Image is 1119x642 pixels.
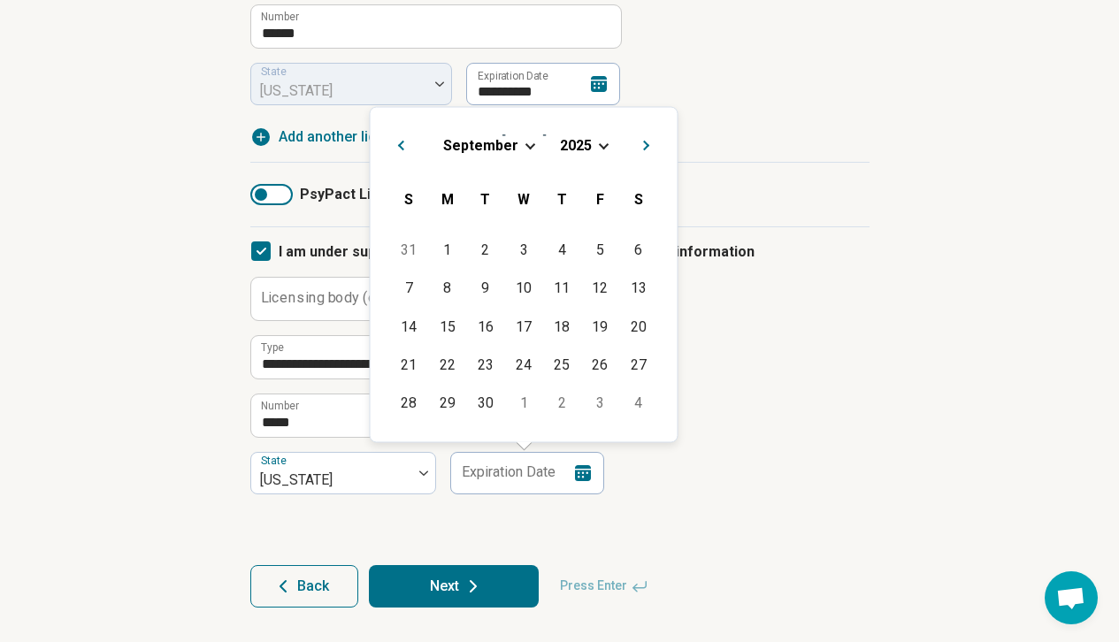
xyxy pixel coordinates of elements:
[504,269,542,307] div: Choose Wednesday, September 10th, 2025
[543,307,581,345] div: Choose Thursday, September 18th, 2025
[504,345,542,383] div: Choose Wednesday, September 24th, 2025
[390,384,428,422] div: Choose Sunday, September 28th, 2025
[390,269,428,307] div: Choose Sunday, September 7th, 2025
[581,345,619,383] div: Choose Friday, September 26th, 2025
[443,136,518,153] span: September
[543,269,581,307] div: Choose Thursday, September 11th, 2025
[390,180,428,218] div: Sunday
[504,307,542,345] div: Choose Wednesday, September 17th, 2025
[466,269,504,307] div: Choose Tuesday, September 9th, 2025
[466,231,504,269] div: Choose Tuesday, September 2nd, 2025
[581,180,619,218] div: Friday
[466,384,504,422] div: Choose Tuesday, September 30th, 2025
[619,345,657,383] div: Choose Saturday, September 27th, 2025
[279,126,408,148] span: Add another license
[619,269,657,307] div: Choose Saturday, September 13th, 2025
[390,231,657,422] div: Month September, 2025
[428,345,466,383] div: Choose Monday, September 22nd, 2025
[370,107,678,443] div: Choose Date
[250,565,358,608] button: Back
[504,384,542,422] div: Choose Wednesday, October 1st, 2025
[385,129,663,155] h2: [DATE]
[261,342,284,353] label: Type
[619,231,657,269] div: Choose Saturday, September 6th, 2025
[250,126,408,148] button: Add another license
[385,129,413,157] button: Previous Month
[390,307,428,345] div: Choose Sunday, September 14th, 2025
[543,231,581,269] div: Choose Thursday, September 4th, 2025
[466,345,504,383] div: Choose Tuesday, September 23rd, 2025
[390,231,428,269] div: Choose Sunday, August 31st, 2025
[428,307,466,345] div: Choose Monday, September 15th, 2025
[390,345,428,383] div: Choose Sunday, September 21st, 2025
[581,269,619,307] div: Choose Friday, September 12th, 2025
[428,269,466,307] div: Choose Monday, September 8th, 2025
[581,231,619,269] div: Choose Friday, September 5th, 2025
[261,455,290,467] label: State
[261,291,425,305] label: Licensing body (optional)
[619,384,657,422] div: Choose Saturday, October 4th, 2025
[619,180,657,218] div: Saturday
[300,184,412,205] span: PsyPact License
[428,180,466,218] div: Monday
[1045,571,1098,624] div: Open chat
[543,345,581,383] div: Choose Thursday, September 25th, 2025
[369,565,539,608] button: Next
[543,384,581,422] div: Choose Thursday, October 2nd, 2025
[428,231,466,269] div: Choose Monday, September 1st, 2025
[560,136,592,153] span: 2025
[279,243,755,260] span: I am under supervision, so I will list my supervisor’s license information
[581,384,619,422] div: Choose Friday, October 3rd, 2025
[251,336,619,378] input: credential.supervisorLicense.0.name
[297,579,329,593] span: Back
[635,129,663,157] button: Next Month
[504,231,542,269] div: Choose Wednesday, September 3rd, 2025
[504,180,542,218] div: Wednesday
[261,401,299,411] label: Number
[428,384,466,422] div: Choose Monday, September 29th, 2025
[619,307,657,345] div: Choose Saturday, September 20th, 2025
[549,565,659,608] span: Press Enter
[261,11,299,22] label: Number
[466,180,504,218] div: Tuesday
[581,307,619,345] div: Choose Friday, September 19th, 2025
[543,180,581,218] div: Thursday
[466,307,504,345] div: Choose Tuesday, September 16th, 2025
